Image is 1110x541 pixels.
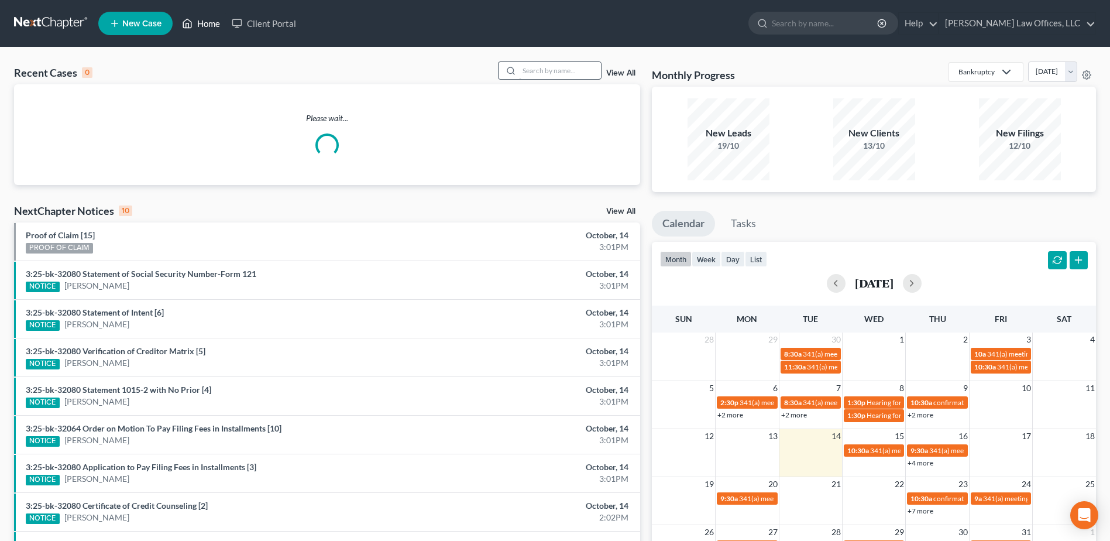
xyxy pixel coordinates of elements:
span: 31 [1020,525,1032,539]
a: 3:25-bk-32080 Statement of Social Security Number-Form 121 [26,269,256,279]
span: 4 [1089,333,1096,347]
a: +2 more [781,410,807,419]
div: 3:01PM [435,434,628,446]
button: week [692,251,721,267]
span: 21 [830,477,842,491]
span: 2:30p [720,398,738,407]
span: 17 [1020,429,1032,443]
span: 10:30a [847,446,869,455]
a: Client Portal [226,13,302,34]
span: 25 [1084,477,1096,491]
div: October, 14 [435,268,628,280]
span: 10:30a [910,398,932,407]
div: 13/10 [833,140,915,152]
div: October, 14 [435,230,628,241]
span: 1 [898,333,905,347]
a: [PERSON_NAME] [64,396,129,408]
span: 10 [1020,381,1032,395]
div: October, 14 [435,423,628,434]
span: Sat [1057,314,1071,324]
div: NextChapter Notices [14,204,132,218]
span: 8:30a [784,350,802,358]
span: 1 [1089,525,1096,539]
div: NOTICE [26,436,60,447]
div: Bankruptcy [958,67,995,77]
div: 2:02PM [435,512,628,523]
span: 10:30a [974,362,996,371]
a: Tasks [720,211,767,237]
span: 20 [767,477,779,491]
span: 27 [767,525,779,539]
div: NOTICE [26,513,60,524]
a: View All [606,207,635,215]
span: Fri [995,314,1007,324]
span: 9a [974,494,982,503]
div: New Filings [979,126,1061,140]
a: +7 more [908,506,933,515]
a: 3:25-bk-32080 Statement of Intent [6] [26,307,164,317]
div: 3:01PM [435,396,628,408]
span: 5 [708,381,715,395]
div: 0 [82,67,92,78]
div: 3:01PM [435,473,628,485]
span: 11:30a [784,362,806,371]
a: [PERSON_NAME] [64,357,129,369]
span: 341(a) meeting for [PERSON_NAME] [803,398,916,407]
div: October, 14 [435,461,628,473]
a: [PERSON_NAME] [64,434,129,446]
a: 3:25-bk-32080 Statement 1015-2 with No Prior [4] [26,385,211,395]
div: October, 14 [435,307,628,319]
span: 9:30a [910,446,928,455]
div: New Leads [688,126,769,140]
span: 12 [703,429,715,443]
span: 341(a) meeting for [PERSON_NAME] [807,362,920,371]
div: PROOF OF CLAIM [26,243,93,254]
a: [PERSON_NAME] [64,280,129,292]
a: +4 more [908,458,933,467]
div: 3:01PM [435,319,628,330]
span: 22 [894,477,905,491]
div: NOTICE [26,359,60,369]
a: +2 more [908,410,933,419]
span: 28 [830,525,842,539]
button: list [745,251,767,267]
a: [PERSON_NAME] [64,473,129,485]
span: 11 [1084,381,1096,395]
a: Home [176,13,226,34]
span: New Case [122,19,161,28]
span: 23 [957,477,969,491]
span: 13 [767,429,779,443]
span: 19 [703,477,715,491]
span: Hearing for [PERSON_NAME] [867,398,958,407]
span: Sun [675,314,692,324]
span: 18 [1084,429,1096,443]
span: 341(a) meeting for [PERSON_NAME] & [PERSON_NAME] [803,350,978,358]
a: 3:25-bk-32064 Order on Motion To Pay Filing Fees in Installments [10] [26,423,281,433]
span: Thu [929,314,946,324]
span: 24 [1020,477,1032,491]
div: Open Intercom Messenger [1070,501,1098,529]
span: 341(a) meeting for [PERSON_NAME] & [PERSON_NAME] [739,494,914,503]
span: 1:30p [847,398,865,407]
a: Help [899,13,938,34]
span: 341(a) meeting for [PERSON_NAME] [870,446,983,455]
div: 12/10 [979,140,1061,152]
span: Tue [803,314,818,324]
span: 341(a) meeting for [PERSON_NAME] [740,398,853,407]
div: October, 14 [435,345,628,357]
div: 3:01PM [435,280,628,292]
a: 3:25-bk-32080 Certificate of Credit Counseling [2] [26,501,208,511]
span: 15 [894,429,905,443]
span: 6 [772,381,779,395]
a: +2 more [717,410,743,419]
span: 10:30a [910,494,932,503]
span: 28 [703,333,715,347]
a: View All [606,69,635,77]
span: 2 [962,333,969,347]
span: 341(a) meeting for [PERSON_NAME] [997,362,1110,371]
span: 29 [767,333,779,347]
span: 26 [703,525,715,539]
div: New Clients [833,126,915,140]
a: Calendar [652,211,715,237]
div: 3:01PM [435,241,628,253]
